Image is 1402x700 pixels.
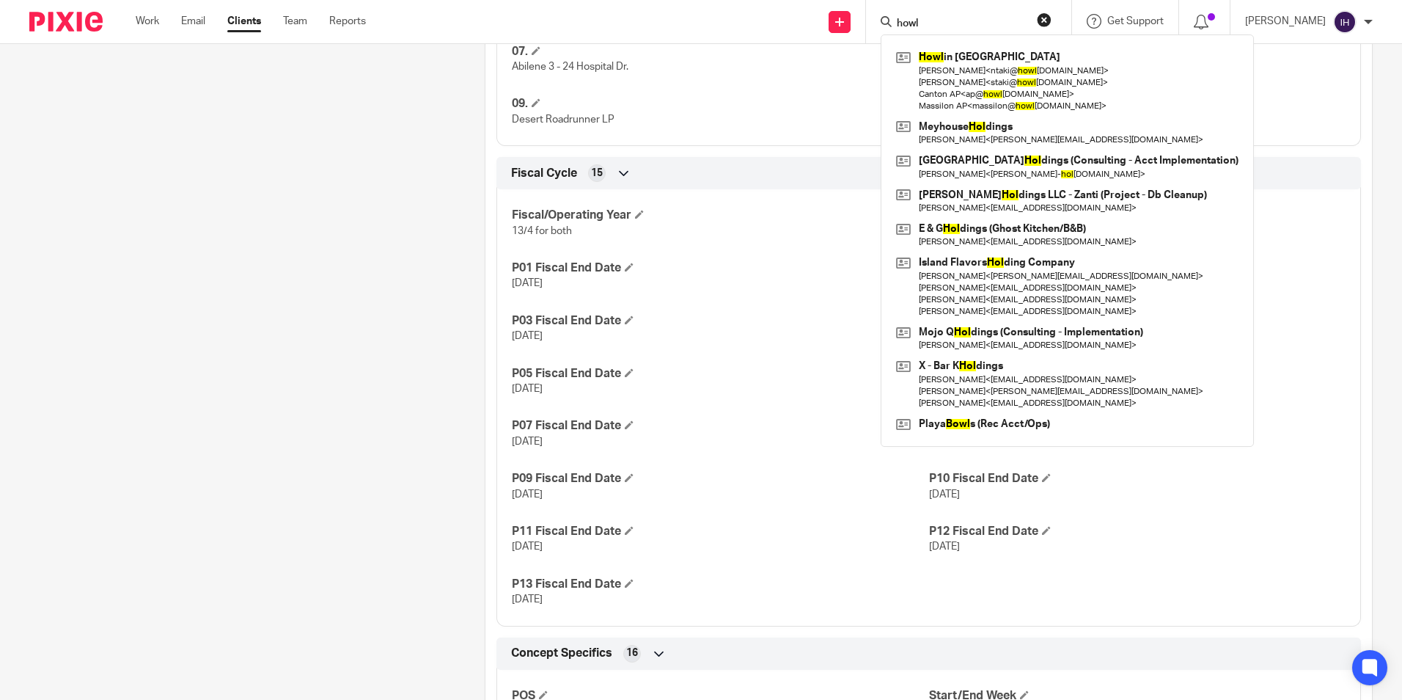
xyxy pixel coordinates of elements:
a: Reports [329,14,366,29]
a: Work [136,14,159,29]
span: Desert Roadrunner LP [512,114,614,125]
span: 13/4 for both [512,226,572,236]
h4: P03 Fiscal End Date [512,313,928,329]
span: 16 [626,646,638,660]
h4: Fiscal/Operating Year [512,208,928,223]
a: Email [181,14,205,29]
span: [DATE] [512,278,543,288]
h4: P05 Fiscal End Date [512,366,928,382]
button: Clear [1037,12,1051,27]
p: [PERSON_NAME] [1245,14,1326,29]
img: svg%3E [1333,10,1357,34]
span: [DATE] [512,437,543,447]
h4: P13 Fiscal End Date [512,577,928,592]
h4: 07. [512,44,928,59]
span: [DATE] [929,542,960,552]
a: Team [283,14,307,29]
h4: P01 Fiscal End Date [512,260,928,276]
span: Get Support [1107,16,1164,26]
span: [DATE] [929,489,960,500]
h4: 09. [512,96,928,112]
span: Concept Specifics [511,646,612,661]
span: 15 [591,166,603,181]
h4: P10 Fiscal End Date [929,471,1346,486]
h4: P11 Fiscal End Date [512,524,928,539]
h4: P09 Fiscal End Date [512,471,928,486]
span: [DATE] [512,542,543,552]
span: [DATE] [512,384,543,394]
input: Search [895,18,1027,31]
h4: P07 Fiscal End Date [512,418,928,434]
h4: P12 Fiscal End Date [929,524,1346,539]
span: Fiscal Cycle [511,166,577,181]
img: Pixie [29,12,103,32]
span: [DATE] [512,331,543,341]
span: [DATE] [512,594,543,605]
span: Abilene 3 - 24 Hospital Dr. [512,62,628,72]
span: [DATE] [512,489,543,500]
a: Clients [227,14,261,29]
